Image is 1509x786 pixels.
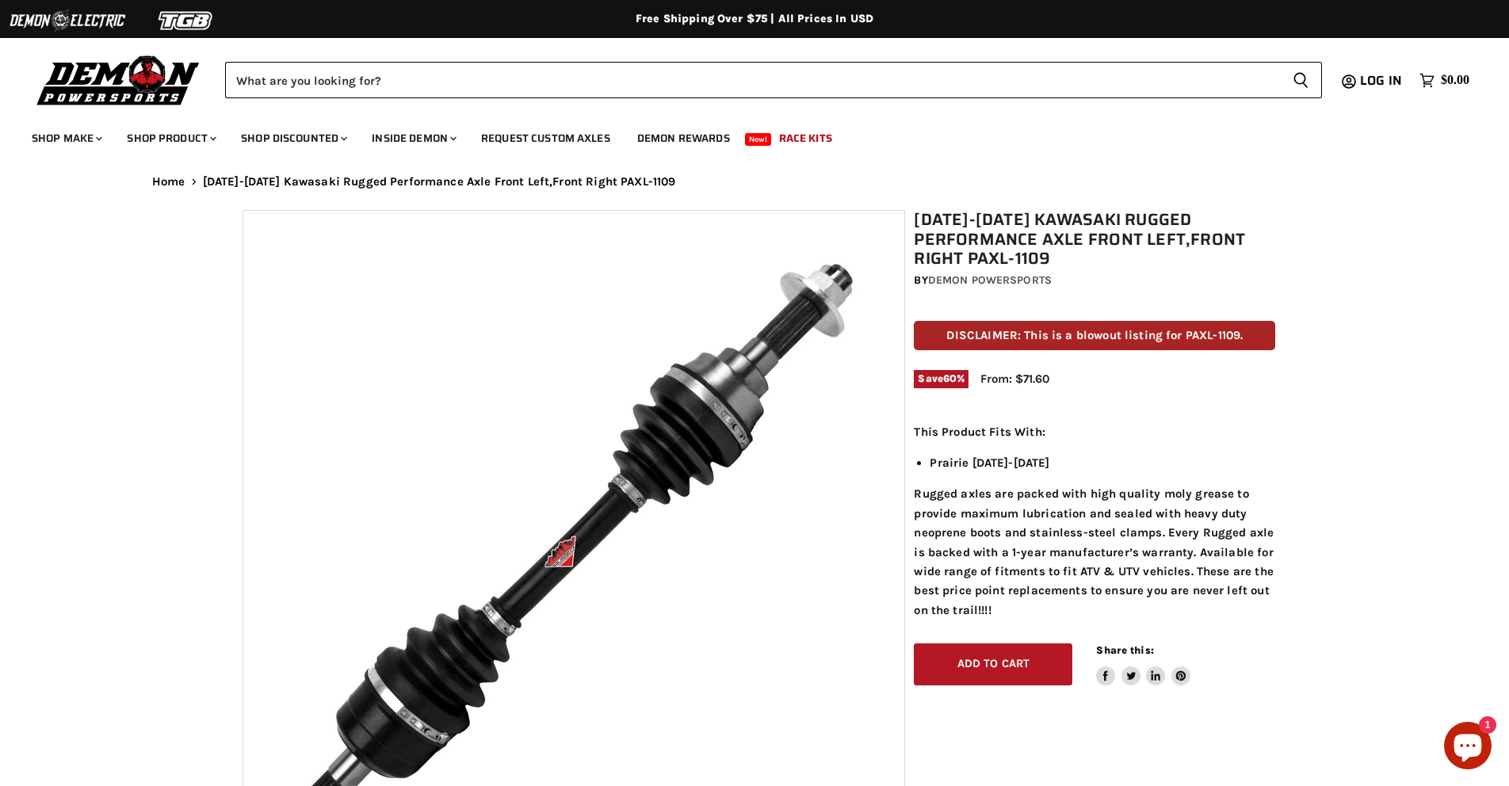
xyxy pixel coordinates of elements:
aside: Share this: [1096,643,1190,685]
p: This Product Fits With: [914,422,1275,441]
nav: Breadcrumbs [120,175,1389,189]
button: Add to cart [914,643,1072,685]
form: Product [225,62,1322,98]
a: Race Kits [767,122,844,155]
h1: [DATE]-[DATE] Kawasaki Rugged Performance Axle Front Left,Front Right PAXL-1109 [914,210,1275,269]
img: TGB Logo 2 [127,6,246,36]
span: $0.00 [1441,73,1469,88]
a: Log in [1353,74,1412,88]
span: [DATE]-[DATE] Kawasaki Rugged Performance Axle Front Left,Front Right PAXL-1109 [203,175,676,189]
button: Search [1280,62,1322,98]
input: Search [225,62,1280,98]
div: Rugged axles are packed with high quality moly grease to provide maximum lubrication and sealed w... [914,422,1275,620]
img: Demon Electric Logo 2 [8,6,127,36]
a: Shop Make [20,122,112,155]
a: Demon Powersports [928,273,1052,287]
a: Demon Rewards [625,122,742,155]
div: Free Shipping Over $75 | All Prices In USD [120,12,1389,26]
span: From: $71.60 [980,372,1049,386]
a: $0.00 [1412,69,1477,92]
span: New! [745,133,772,146]
div: by [914,272,1275,289]
span: 60 [943,372,957,384]
span: Add to cart [957,657,1030,670]
span: Share this: [1096,644,1153,656]
inbox-online-store-chat: Shopify online store chat [1439,722,1496,773]
a: Shop Discounted [229,122,357,155]
li: Prairie [DATE]-[DATE] [930,453,1275,472]
a: Shop Product [115,122,226,155]
p: DISCLAIMER: This is a blowout listing for PAXL-1109. [914,321,1275,350]
img: Demon Powersports [32,52,205,108]
ul: Main menu [20,116,1465,155]
a: Request Custom Axles [469,122,622,155]
span: Save % [914,370,968,387]
a: Inside Demon [360,122,466,155]
a: Home [152,175,185,189]
span: Log in [1360,71,1402,90]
